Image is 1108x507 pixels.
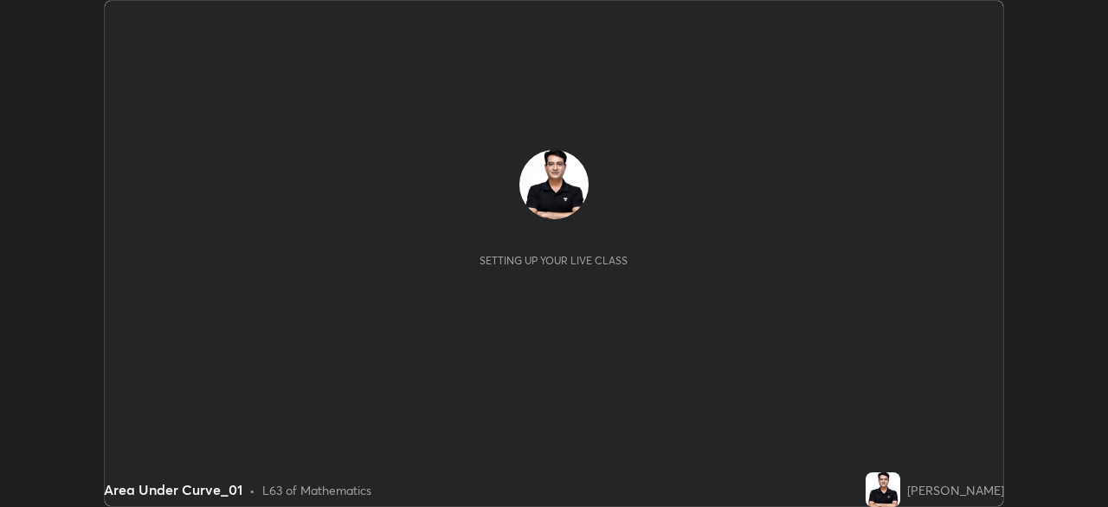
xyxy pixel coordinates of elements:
[907,481,1004,499] div: [PERSON_NAME]
[866,472,900,507] img: 66a2cfd3353e4deab8971698149ceac2.jpg
[519,150,589,219] img: 66a2cfd3353e4deab8971698149ceac2.jpg
[249,481,255,499] div: •
[104,479,242,500] div: Area Under Curve_01
[262,481,371,499] div: L63 of Mathematics
[480,254,628,267] div: Setting up your live class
